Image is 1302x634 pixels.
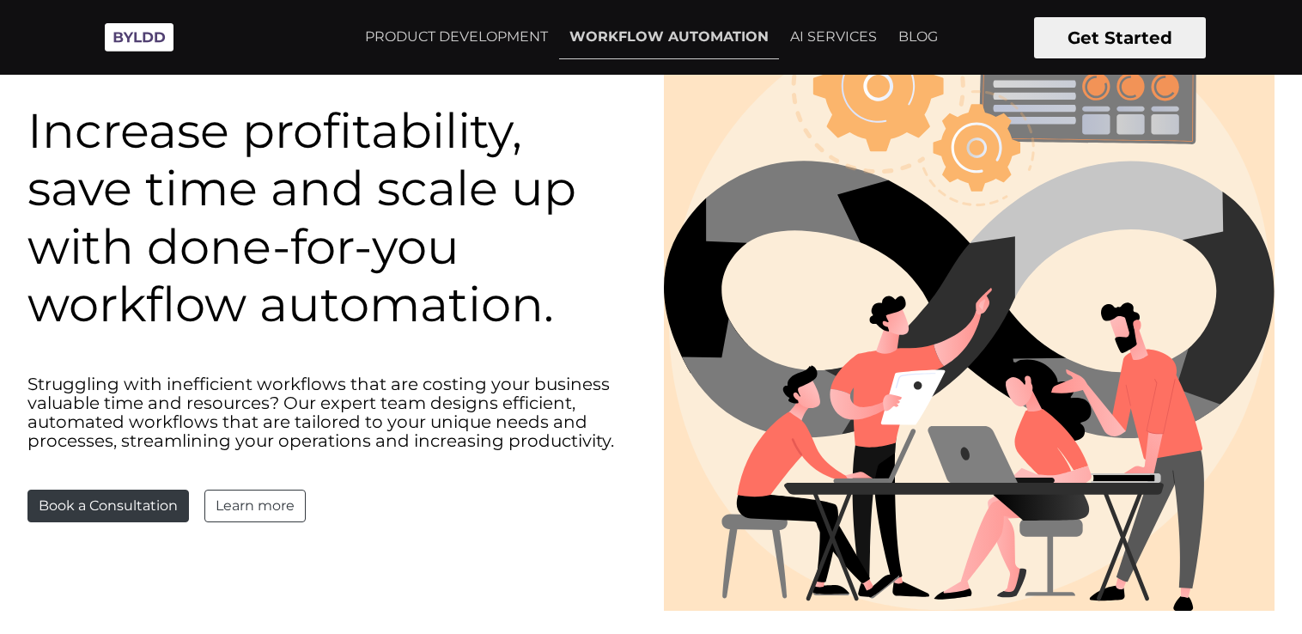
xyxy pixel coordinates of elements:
[27,375,638,450] p: Struggling with inefficient workflows that are costing your business valuable time and resources?...
[355,15,558,58] a: PRODUCT DEVELOPMENT
[1034,17,1206,58] button: Get Started
[780,15,887,58] a: AI SERVICES
[204,490,306,522] a: Learn more
[559,15,779,59] a: WORKFLOW AUTOMATION
[27,102,638,333] h1: Increase profitability, save time and scale up with done-for-you workflow automation.
[96,14,182,61] img: Byldd - Product Development Company
[888,15,948,58] a: BLOG
[27,490,189,522] button: Book a Consultation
